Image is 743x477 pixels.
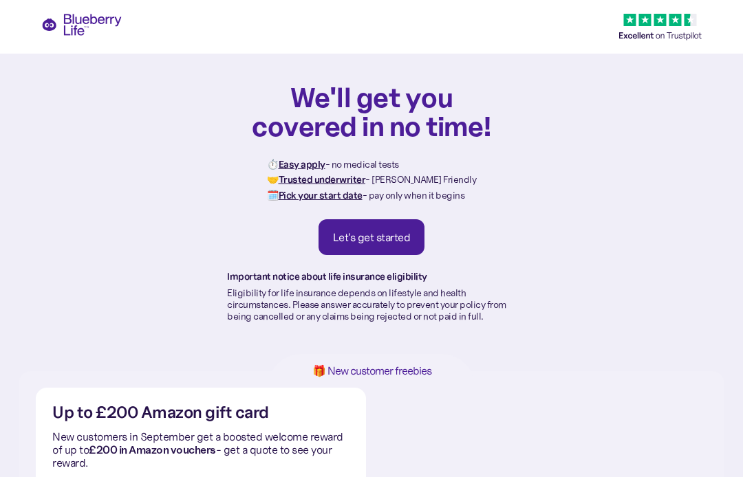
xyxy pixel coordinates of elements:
[333,230,411,244] div: Let's get started
[251,82,492,140] h1: We'll get you covered in no time!
[290,365,453,377] h1: 🎁 New customer freebies
[279,173,366,186] strong: Trusted underwriter
[89,443,216,456] strong: £200 in Amazon vouchers
[227,287,516,322] p: Eligibility for life insurance depends on lifestyle and health circumstances. Please answer accur...
[267,157,476,203] p: ⏱️ - no medical tests 🤝 - [PERSON_NAME] Friendly 🗓️ - pay only when it begins
[52,404,269,421] h2: Up to £200 Amazon gift card
[319,219,425,255] a: Let's get started
[52,430,349,470] p: New customers in September get a boosted welcome reward of up to - get a quote to see your reward.
[227,270,427,282] strong: Important notice about life insurance eligibility
[279,189,363,201] strong: Pick your start date
[279,158,325,170] strong: Easy apply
